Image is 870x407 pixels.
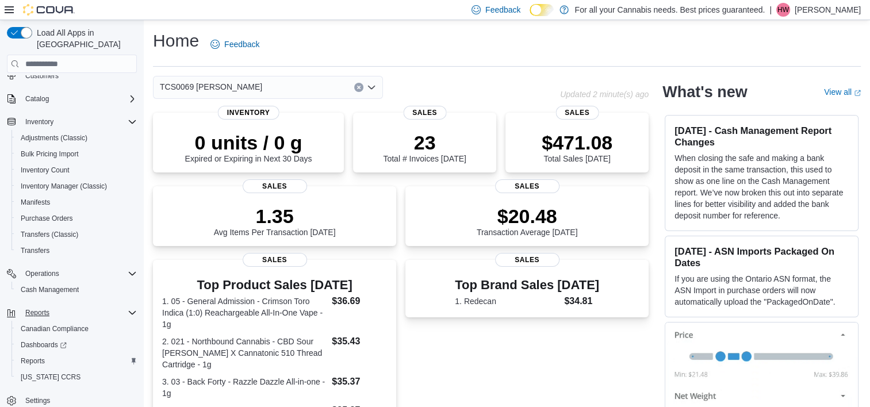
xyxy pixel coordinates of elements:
div: Avg Items Per Transaction [DATE] [214,205,336,237]
span: Canadian Compliance [16,322,137,336]
span: Inventory [21,115,137,129]
span: Inventory Count [21,166,70,175]
h3: [DATE] - Cash Management Report Changes [674,125,849,148]
p: $20.48 [477,205,578,228]
span: Cash Management [21,285,79,294]
button: Reports [21,306,54,320]
span: Reports [16,354,137,368]
button: Customers [2,67,141,84]
h3: Top Brand Sales [DATE] [455,278,599,292]
span: Transfers [16,244,137,258]
h1: Home [153,29,199,52]
a: Transfers (Classic) [16,228,83,241]
span: Inventory Manager (Classic) [16,179,137,193]
dt: 2. 021 - Northbound Cannabis - CBD Sour [PERSON_NAME] X Cannatonic 510 Thread Cartridge - 1g [162,336,327,370]
div: Haley Watson [776,3,790,17]
button: Operations [21,267,64,281]
span: HW [777,3,789,17]
div: Expired or Expiring in Next 30 Days [185,131,312,163]
img: Cova [23,4,75,16]
button: Manifests [12,194,141,210]
h2: What's new [662,83,747,101]
button: Canadian Compliance [12,321,141,337]
span: Load All Apps in [GEOGRAPHIC_DATA] [32,27,137,50]
span: Manifests [16,195,137,209]
p: 0 units / 0 g [185,131,312,154]
span: Reports [25,308,49,317]
a: Dashboards [12,337,141,353]
span: Sales [403,106,446,120]
p: When closing the safe and making a bank deposit in the same transaction, this used to show as one... [674,152,849,221]
button: Cash Management [12,282,141,298]
span: TCS0069 [PERSON_NAME] [160,80,262,94]
a: [US_STATE] CCRS [16,370,85,384]
button: [US_STATE] CCRS [12,369,141,385]
div: Total # Invoices [DATE] [383,131,466,163]
a: Transfers [16,244,54,258]
div: Transaction Average [DATE] [477,205,578,237]
span: Sales [555,106,599,120]
span: Purchase Orders [16,212,137,225]
svg: External link [854,90,861,97]
button: Bulk Pricing Import [12,146,141,162]
span: Inventory Count [16,163,137,177]
a: Canadian Compliance [16,322,93,336]
button: Transfers (Classic) [12,226,141,243]
dd: $34.81 [564,294,599,308]
button: Catalog [2,91,141,107]
a: Adjustments (Classic) [16,131,92,145]
span: Inventory [218,106,279,120]
button: Reports [12,353,141,369]
p: 23 [383,131,466,154]
button: Inventory Count [12,162,141,178]
p: [PERSON_NAME] [795,3,861,17]
dt: 3. 03 - Back Forty - Razzle Dazzle All-in-one - 1g [162,376,327,399]
span: Reports [21,306,137,320]
span: Bulk Pricing Import [21,149,79,159]
a: Feedback [206,33,264,56]
dt: 1. 05 - General Admission - Crimson Toro Indica (1:0) Reachargeable All-In-One Vape - 1g [162,295,327,330]
span: Inventory [25,117,53,126]
span: Inventory Manager (Classic) [21,182,107,191]
span: Operations [21,267,137,281]
dd: $35.43 [332,335,387,348]
a: Dashboards [16,338,71,352]
dd: $35.37 [332,375,387,389]
a: Inventory Manager (Classic) [16,179,112,193]
button: Inventory [21,115,58,129]
p: 1.35 [214,205,336,228]
span: Canadian Compliance [21,324,89,333]
p: | [769,3,772,17]
a: Bulk Pricing Import [16,147,83,161]
a: Reports [16,354,49,368]
button: Catalog [21,92,53,106]
span: Sales [495,179,559,193]
span: Customers [21,68,137,83]
span: Purchase Orders [21,214,73,223]
span: Bulk Pricing Import [16,147,137,161]
p: Updated 2 minute(s) ago [560,90,649,99]
button: Adjustments (Classic) [12,130,141,146]
button: Reports [2,305,141,321]
span: Catalog [21,92,137,106]
input: Dark Mode [530,4,554,16]
span: Sales [243,253,307,267]
button: Inventory Manager (Classic) [12,178,141,194]
span: Catalog [25,94,49,103]
dt: 1. Redecan [455,295,559,307]
a: View allExternal link [824,87,861,97]
p: For all your Cannabis needs. Best prices guaranteed. [574,3,765,17]
p: If you are using the Ontario ASN format, the ASN Import in purchase orders will now automatically... [674,273,849,308]
span: Washington CCRS [16,370,137,384]
span: Customers [25,71,59,80]
a: Customers [21,69,63,83]
span: Adjustments (Classic) [21,133,87,143]
div: Total Sales [DATE] [542,131,612,163]
span: Transfers (Classic) [16,228,137,241]
a: Purchase Orders [16,212,78,225]
span: Operations [25,269,59,278]
a: Inventory Count [16,163,74,177]
span: Sales [495,253,559,267]
h3: [DATE] - ASN Imports Packaged On Dates [674,245,849,268]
